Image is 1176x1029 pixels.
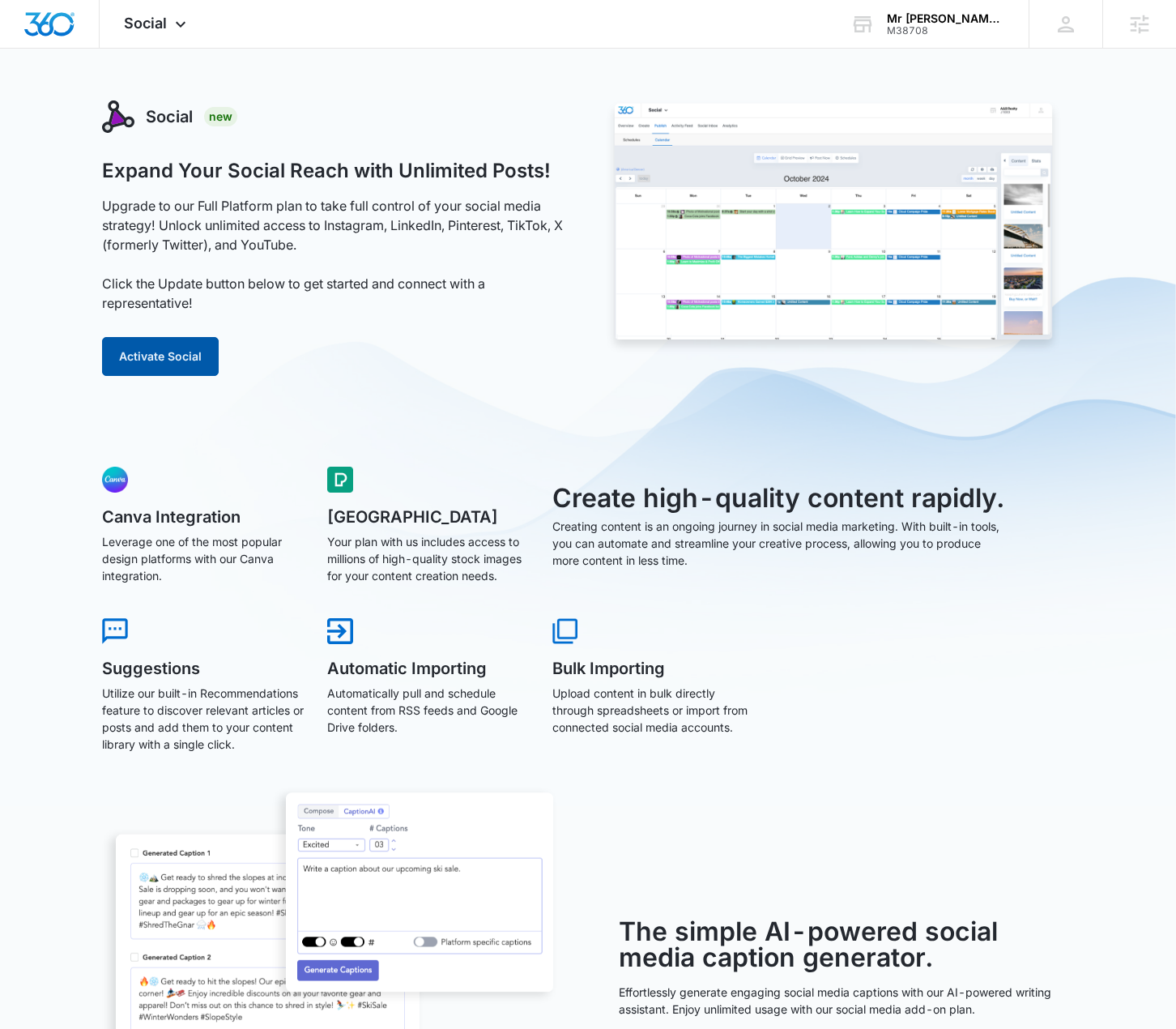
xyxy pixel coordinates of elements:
[102,660,305,677] h5: Suggestions
[102,533,305,584] p: Leverage one of the most popular design platforms with our Canva integration.
[887,25,1005,36] div: account id
[327,685,530,736] p: Automatically pull and schedule content from RSS feeds and Google Drive folders.
[552,479,1008,518] h3: Create high-quality content rapidly.
[619,919,1074,971] h3: The simple AI-powered social media caption generator.
[327,509,530,525] h5: [GEOGRAPHIC_DATA]
[552,660,755,677] h5: Bulk Importing
[102,337,219,376] button: Activate Social
[102,509,305,525] h5: Canva Integration
[146,105,193,129] h3: Social
[552,685,755,736] p: Upload content in bulk directly through spreadsheets or import from connected social media accounts.
[887,12,1005,25] div: account name
[102,196,570,313] p: Upgrade to our Full Platform plan to take full control of your social media strategy! Unlock unli...
[552,518,1008,569] p: Creating content is an ongoing journey in social media marketing. With built-in tools, you can au...
[327,533,530,584] p: Your plan with us includes access to millions of high-quality stock images for your content creat...
[102,159,551,183] h1: Expand Your Social Reach with Unlimited Posts!
[327,660,530,677] h5: Automatic Importing
[204,107,237,126] div: New
[619,984,1074,1018] p: Effortlessly generate engaging social media captions with our AI-powered writing assistant. Enjoy...
[124,15,167,32] span: Social
[102,685,305,753] p: Utilize our built-in Recommendations feature to discover relevant articles or posts and add them ...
